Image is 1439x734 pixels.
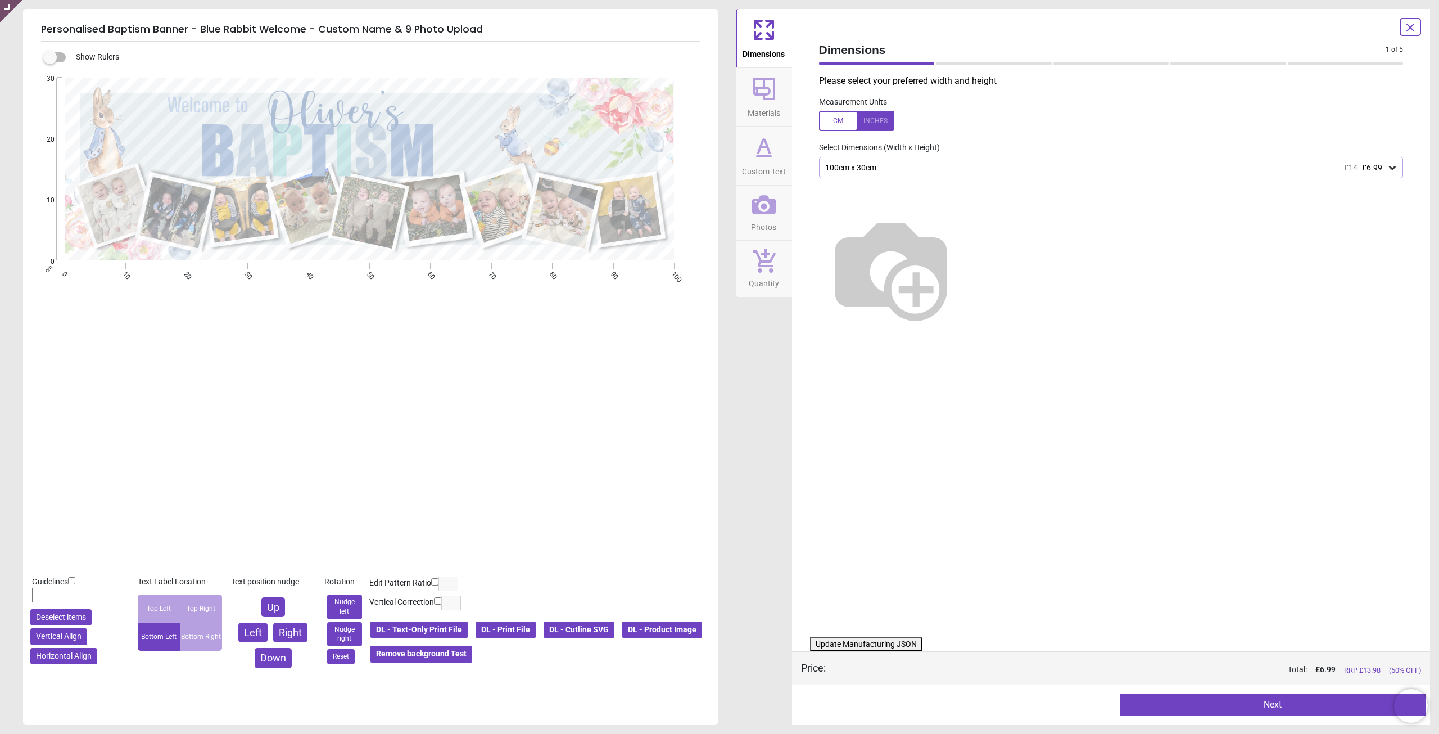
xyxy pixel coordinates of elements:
span: Quantity [749,273,779,290]
span: (50% OFF) [1389,665,1421,676]
button: Vertical Align [30,628,87,645]
h5: Personalised Baptism Banner - Blue Rabbit Welcome - Custom Name & 9 Photo Upload [41,18,700,42]
button: Nudge left [327,595,362,619]
span: Custom Text [742,161,786,178]
button: Down [255,648,292,668]
img: Helper for size comparison [819,196,963,340]
div: Text position nudge [231,577,315,588]
span: Photos [751,217,776,233]
div: Bottom Right [180,623,222,651]
div: Top Left [138,595,180,623]
span: Dimensions [743,43,785,60]
span: Materials [748,102,780,119]
button: Left [238,623,268,642]
span: £ 13.98 [1359,666,1381,674]
span: £ [1315,664,1336,676]
button: Next [1120,694,1426,716]
p: Please select your preferred width and height [819,75,1413,87]
span: 6.99 [1320,665,1336,674]
span: 30 [33,74,55,84]
div: 100cm x 30cm [824,163,1387,173]
button: Deselect items [30,609,92,626]
label: Select Dimensions (Width x Height) [810,142,940,154]
span: 1 of 5 [1386,45,1403,55]
div: Rotation [324,577,365,588]
button: Reset [327,649,355,664]
div: Text Label Location [138,577,222,588]
iframe: Brevo live chat [1394,689,1428,723]
span: RRP [1344,665,1381,676]
div: Bottom Left [138,623,180,651]
button: Photos [736,186,792,241]
button: Materials [736,68,792,127]
span: £6.99 [1362,163,1382,172]
span: Dimensions [819,42,1386,58]
button: Remove background Test [369,645,473,664]
button: Horizontal Align [30,648,97,665]
button: Quantity [736,241,792,297]
label: Edit Pattern Ratio [369,578,431,589]
div: Total: [843,664,1422,676]
button: Update Manufacturing JSON [810,637,922,652]
button: Dimensions [736,9,792,67]
label: Measurement Units [819,97,887,108]
div: Top Right [180,595,222,623]
span: £14 [1344,163,1357,172]
button: DL - Cutline SVG [542,620,616,640]
button: DL - Print File [474,620,537,640]
button: Right [273,623,307,642]
label: Vertical Correction [369,597,434,608]
div: Price : [801,661,826,675]
div: Show Rulers [50,51,718,64]
button: Custom Text [736,127,792,185]
button: Up [261,597,285,617]
span: Guidelines [32,577,68,586]
button: Nudge right [327,622,362,647]
button: DL - Product Image [621,620,703,640]
button: DL - Text-Only Print File [369,620,469,640]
